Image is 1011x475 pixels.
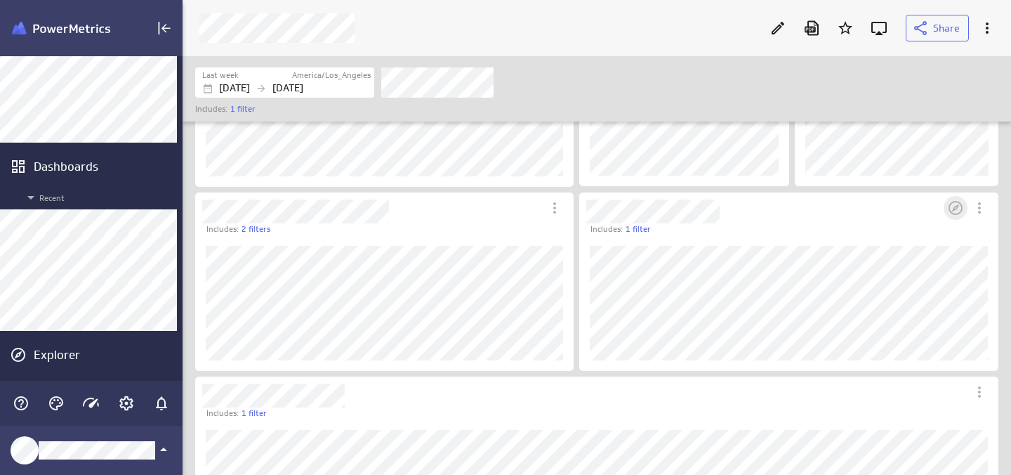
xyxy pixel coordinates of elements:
[83,395,100,412] svg: Usage
[933,22,960,34] span: Share
[242,408,267,419] a: 1 filter
[34,159,149,174] div: Dashboards
[152,16,176,40] div: Collapse
[833,16,857,40] div: Add to Starred
[795,60,998,186] div: Dashboard Widget
[12,22,110,35] img: Klipfolio PowerMetrics Banner
[206,408,239,419] p: Includes:
[242,223,270,235] a: 2 filters
[114,391,138,415] div: Account and settings
[44,391,68,415] div: Themes
[967,196,991,220] div: More actions
[543,196,567,220] div: More actions
[272,81,303,96] p: [DATE]
[195,103,227,115] p: Includes:
[202,70,239,82] label: Last week
[590,223,623,235] p: Includes:
[195,67,998,98] div: Filters
[381,67,494,98] div: Store Filter control
[22,189,176,206] span: Recent
[766,16,790,40] div: Edit
[967,380,991,404] div: More actions
[230,103,256,115] a: 1 filter
[9,391,33,415] div: Help
[944,196,967,220] div: Open in Explorer
[906,15,969,41] button: Share
[34,347,179,363] div: Explorer
[150,391,173,415] div: Notifications
[292,70,371,82] label: America/Los_Angeles
[195,193,574,371] div: Dashboard Widget
[183,122,1011,475] div: Dashboard content with 7 widgets
[195,67,374,98] div: Aug 04 2025 to Aug 10 2025 America/Los_Angeles (GMT-7:00)
[975,16,999,40] div: More actions
[195,67,374,98] div: Last weekAmerica/Los_Angeles[DATE][DATE]
[800,16,824,40] div: Download as PDF
[867,16,891,40] div: Enter fullscreen mode
[579,60,789,186] div: Dashboard Widget
[48,395,65,412] svg: Themes
[626,223,651,235] a: 1 filter
[579,193,998,371] div: Dashboard Widget
[219,81,250,96] p: [DATE]
[206,223,239,235] p: Includes:
[118,395,135,412] svg: Account and settings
